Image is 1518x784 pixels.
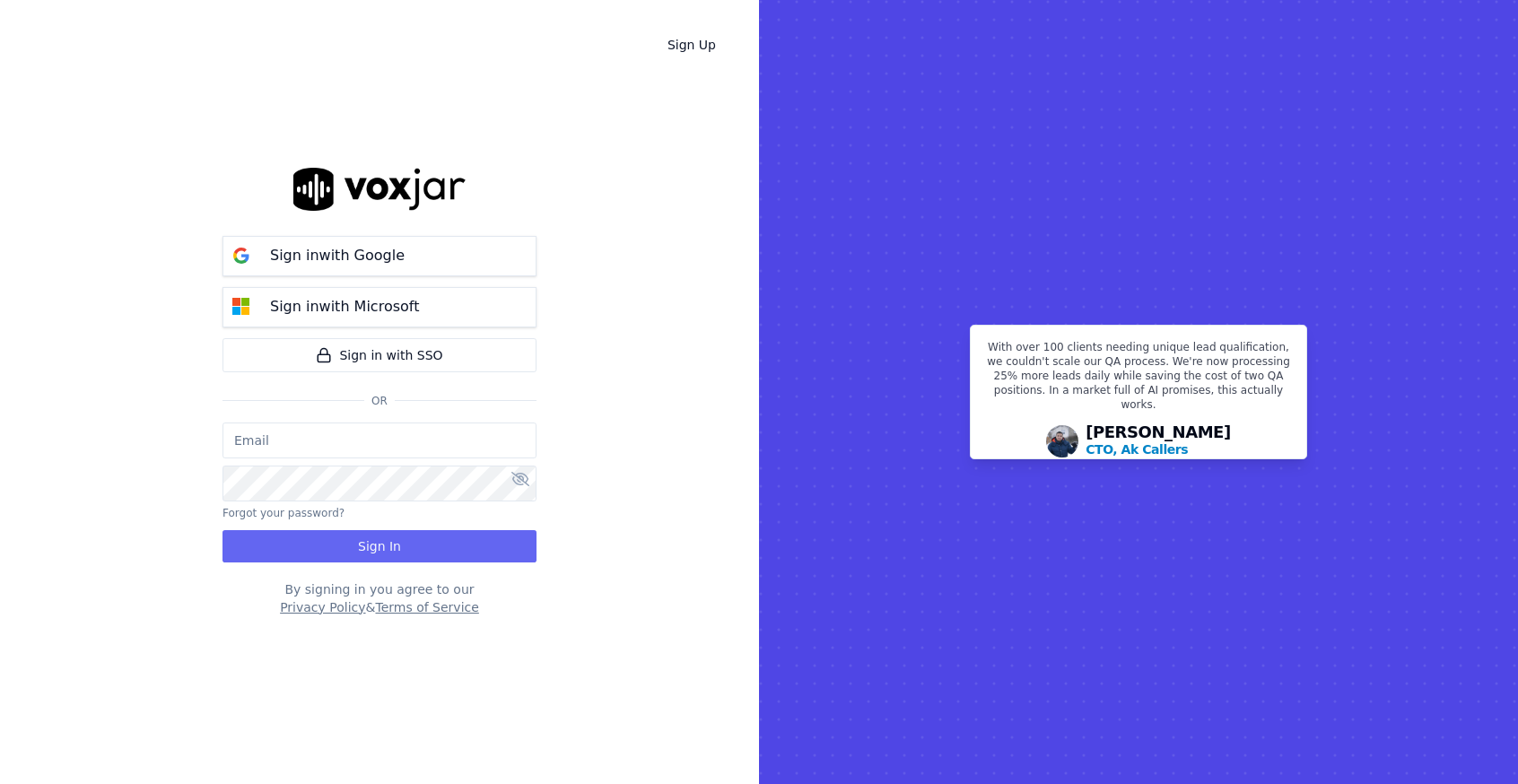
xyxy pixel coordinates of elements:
p: Sign in with Google [270,245,405,266]
img: google Sign in button [223,238,259,274]
img: Avatar [1046,425,1078,457]
a: Sign in with SSO [222,338,537,372]
div: By signing in you agree to our & [222,580,537,616]
a: Sign Up [653,29,730,61]
button: Sign inwith Microsoft [222,287,537,327]
p: CTO, Ak Callers [1086,440,1188,458]
input: Email [222,422,537,458]
p: Sign in with Microsoft [270,296,419,318]
img: microsoft Sign in button [223,289,259,325]
span: Or [364,394,395,408]
div: [PERSON_NAME] [1086,424,1231,458]
button: Sign inwith Google [222,236,537,276]
button: Terms of Service [375,598,478,616]
button: Privacy Policy [280,598,365,616]
button: Forgot your password? [222,506,345,520]
p: With over 100 clients needing unique lead qualification, we couldn't scale our QA process. We're ... [981,340,1296,419]
img: logo [293,168,466,210]
button: Sign In [222,530,537,562]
